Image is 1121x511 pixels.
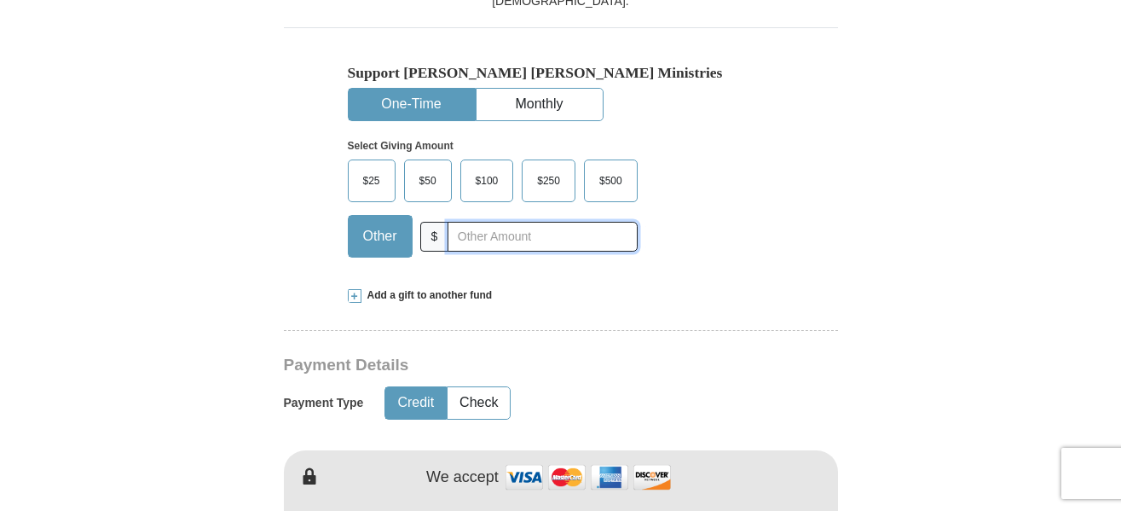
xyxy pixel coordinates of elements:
[355,168,389,194] span: $25
[361,288,493,303] span: Add a gift to another fund
[348,140,454,152] strong: Select Giving Amount
[467,168,507,194] span: $100
[529,168,569,194] span: $250
[349,89,475,120] button: One-Time
[503,459,673,496] img: credit cards accepted
[420,222,449,252] span: $
[448,387,510,419] button: Check
[284,396,364,410] h5: Payment Type
[284,356,719,375] h3: Payment Details
[385,387,446,419] button: Credit
[591,168,631,194] span: $500
[348,64,774,82] h5: Support [PERSON_NAME] [PERSON_NAME] Ministries
[355,224,406,249] span: Other
[411,168,445,194] span: $50
[448,222,637,252] input: Other Amount
[477,89,603,120] button: Monthly
[426,468,499,487] h4: We accept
